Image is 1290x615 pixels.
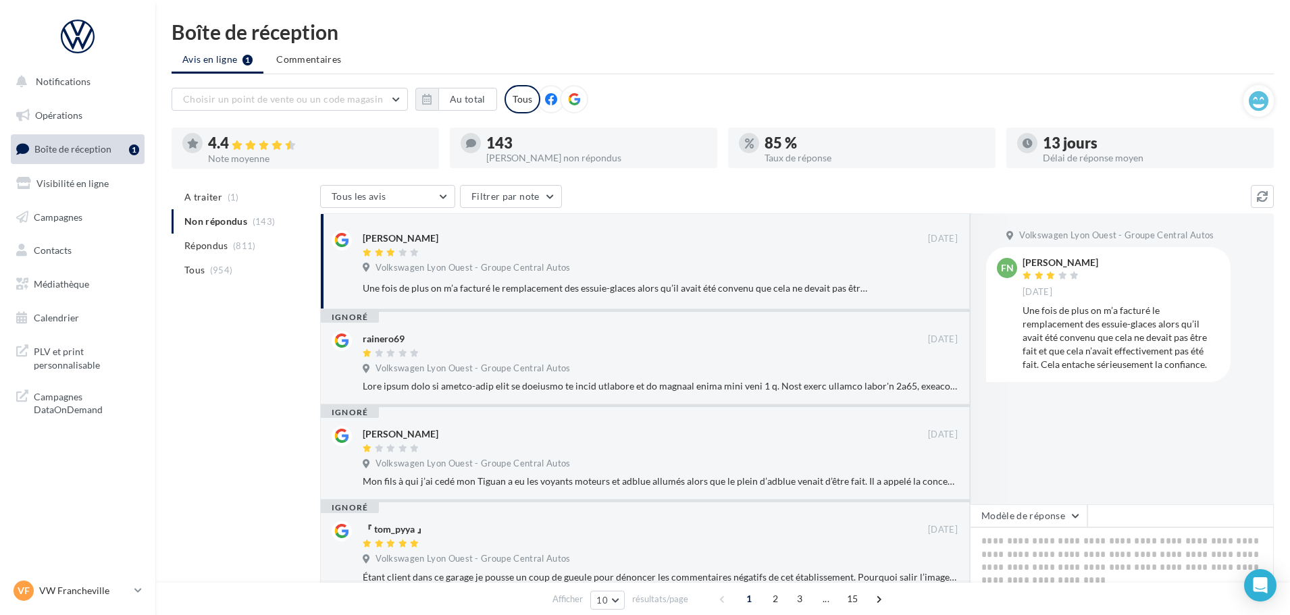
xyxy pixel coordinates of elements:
span: [DATE] [928,333,958,346]
div: Note moyenne [208,154,428,163]
span: Volkswagen Lyon Ouest - Groupe Central Autos [1019,230,1214,242]
span: Médiathèque [34,278,89,290]
span: (1) [228,192,239,203]
button: Modèle de réponse [970,504,1087,527]
span: [DATE] [1023,286,1052,298]
p: VW Francheville [39,584,129,597]
div: Étant client dans ce garage je pousse un coup de gueule pour dénoncer les commentaires négatifs d... [363,570,958,584]
span: A traiter [184,190,222,204]
span: [DATE] [928,233,958,245]
div: Tous [505,85,540,113]
span: [DATE] [928,429,958,441]
span: Tous les avis [332,190,386,202]
button: Au total [438,88,497,111]
div: 1 [129,144,139,155]
button: Filtrer par note [460,185,562,208]
a: Visibilité en ligne [8,169,147,198]
span: Répondus [184,239,228,252]
a: PLV et print personnalisable [8,337,147,377]
span: Opérations [35,109,82,121]
span: 3 [789,588,810,610]
button: Notifications [8,68,142,96]
span: 1 [738,588,760,610]
button: Au total [415,88,497,111]
div: 143 [486,136,706,151]
a: Contacts [8,236,147,265]
div: Une fois de plus on m’a facturé le remplacement des essuie-glaces alors qu’il avait été convenu q... [363,282,870,295]
span: Campagnes DataOnDemand [34,387,139,417]
div: 『 tom_pyya 』 [363,523,426,536]
div: Boîte de réception [172,22,1274,42]
a: Campagnes [8,203,147,232]
button: Choisir un point de vente ou un code magasin [172,88,408,111]
span: Calendrier [34,312,79,323]
span: 10 [596,595,608,606]
div: ignoré [321,312,379,323]
span: résultats/page [632,593,688,606]
span: Volkswagen Lyon Ouest - Groupe Central Autos [376,262,570,274]
span: Campagnes [34,211,82,222]
span: (954) [210,265,233,275]
div: rainero69 [363,332,405,346]
span: Tous [184,263,205,277]
button: 10 [590,591,625,610]
span: Contacts [34,244,72,256]
span: Afficher [552,593,583,606]
div: ignoré [321,502,379,513]
div: ignoré [321,407,379,418]
button: Tous les avis [320,185,455,208]
div: [PERSON_NAME] [363,232,438,245]
span: Volkswagen Lyon Ouest - Groupe Central Autos [376,363,570,375]
span: PLV et print personnalisable [34,342,139,371]
div: [PERSON_NAME] non répondus [486,153,706,163]
div: Délai de réponse moyen [1043,153,1263,163]
span: 2 [765,588,786,610]
div: [PERSON_NAME] [1023,258,1098,267]
div: 4.4 [208,136,428,151]
div: Taux de réponse [765,153,985,163]
span: VF [18,584,30,597]
span: (811) [233,240,256,251]
span: Volkswagen Lyon Ouest - Groupe Central Autos [376,458,570,470]
div: Open Intercom Messenger [1244,569,1276,601]
a: Boîte de réception1 [8,134,147,163]
span: [DATE] [928,524,958,536]
span: Visibilité en ligne [36,178,109,189]
span: Choisir un point de vente ou un code magasin [183,93,383,105]
span: Boîte de réception [34,143,111,155]
span: Notifications [36,76,91,87]
a: VF VW Francheville [11,578,145,604]
a: Opérations [8,101,147,130]
div: 13 jours [1043,136,1263,151]
a: Calendrier [8,304,147,332]
div: 85 % [765,136,985,151]
span: 15 [842,588,864,610]
span: Volkswagen Lyon Ouest - Groupe Central Autos [376,553,570,565]
span: ... [815,588,837,610]
a: Campagnes DataOnDemand [8,382,147,422]
div: [PERSON_NAME] [363,427,438,441]
div: Lore ipsum dolo si ametco-adip elit se doeiusmo te incid utlabore et do magnaal enima mini veni 1... [363,379,958,393]
span: Commentaires [276,53,341,66]
span: FN [1001,261,1014,275]
a: Médiathèque [8,270,147,298]
div: Mon fils à qui j’ai cedé mon Tiguan a eu les voyants moteurs et adblue allumés alors que le plein... [363,475,958,488]
div: Une fois de plus on m’a facturé le remplacement des essuie-glaces alors qu’il avait été convenu q... [1023,304,1220,371]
